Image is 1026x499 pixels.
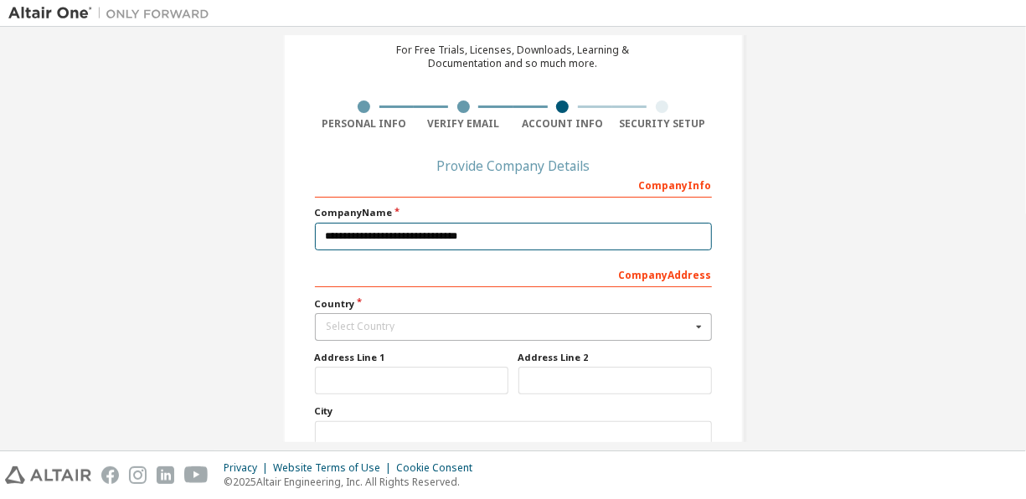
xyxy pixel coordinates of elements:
[315,404,712,418] label: City
[157,466,174,484] img: linkedin.svg
[397,44,630,70] div: For Free Trials, Licenses, Downloads, Learning & Documentation and so much more.
[315,117,415,131] div: Personal Info
[273,461,396,475] div: Website Terms of Use
[224,461,273,475] div: Privacy
[396,461,482,475] div: Cookie Consent
[315,171,712,198] div: Company Info
[513,117,613,131] div: Account Info
[518,351,712,364] label: Address Line 2
[101,466,119,484] img: facebook.svg
[184,466,209,484] img: youtube.svg
[224,475,482,489] p: © 2025 Altair Engineering, Inc. All Rights Reserved.
[5,466,91,484] img: altair_logo.svg
[327,322,691,332] div: Select Country
[315,260,712,287] div: Company Address
[8,5,218,22] img: Altair One
[414,117,513,131] div: Verify Email
[315,161,712,171] div: Provide Company Details
[612,117,712,131] div: Security Setup
[315,351,508,364] label: Address Line 1
[315,206,712,219] label: Company Name
[315,297,712,311] label: Country
[129,466,147,484] img: instagram.svg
